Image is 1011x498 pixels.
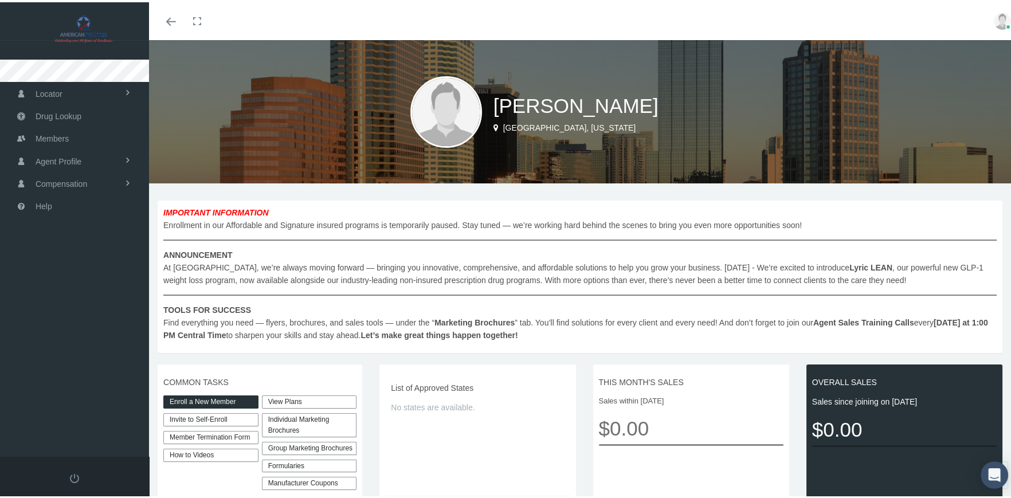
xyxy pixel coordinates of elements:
a: Enroll a New Member [163,393,258,406]
span: Enrollment in our Affordable and Signature insured programs is temporarily paused. Stay tuned — w... [163,204,997,339]
b: Lyric LEAN [849,261,892,270]
a: Invite to Self-Enroll [163,411,258,424]
span: [PERSON_NAME] [493,92,659,115]
img: user-placeholder.jpg [994,10,1011,28]
span: Members [36,126,69,147]
b: ANNOUNCEMENT [163,248,233,257]
span: No states are available. [391,399,564,411]
img: AMERICAN TRUSTEE [15,13,152,41]
span: List of Approved States [391,379,564,392]
a: View Plans [262,393,357,406]
span: Sales within [DATE] [599,393,783,405]
span: COMMON TASKS [163,374,356,386]
b: Let’s make great things happen together! [360,328,518,338]
b: [DATE] at 1:00 PM Central Time [163,316,988,338]
span: OVERALL SALES [812,374,997,386]
b: Marketing Brochures [434,316,515,325]
span: Sales since joining on [DATE] [812,393,997,406]
b: TOOLS FOR SUCCESS [163,303,251,312]
span: Compensation [36,171,87,193]
div: Open Intercom Messenger [981,459,1008,487]
span: Drug Lookup [36,103,81,125]
span: $0.00 [812,411,997,443]
img: user-placeholder.jpg [410,74,482,146]
a: Manufacturer Coupons [262,475,357,488]
b: Agent Sales Training Calls [813,316,914,325]
span: Agent Profile [36,148,81,170]
span: $0.00 [599,410,783,442]
div: Individual Marketing Brochures [262,411,357,435]
span: Locator [36,81,62,103]
span: THIS MONTH'S SALES [599,374,783,386]
span: Help [36,193,52,215]
div: Formularies [262,457,357,470]
div: Group Marketing Brochures [262,440,357,453]
b: IMPORTANT INFORMATION [163,206,269,215]
a: Member Termination Form [163,429,258,442]
span: [GEOGRAPHIC_DATA], [US_STATE] [503,121,636,130]
a: How to Videos [163,446,258,460]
